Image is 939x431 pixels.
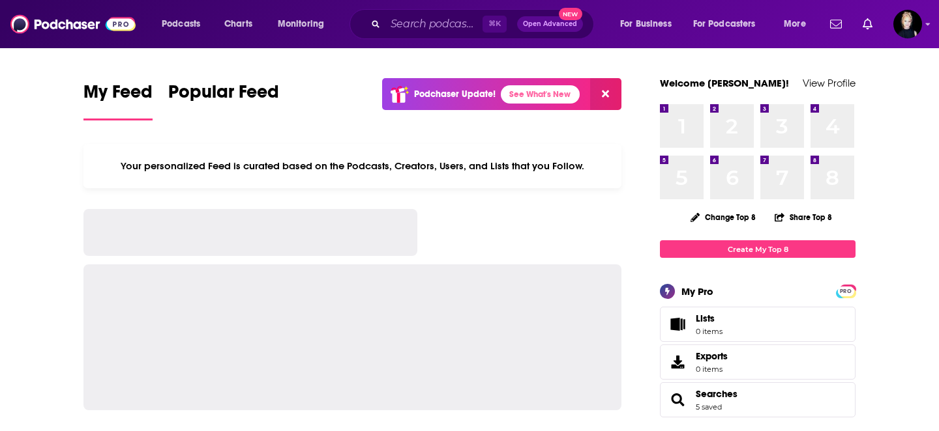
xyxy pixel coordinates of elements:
span: My Feed [83,81,153,111]
a: See What's New [501,85,580,104]
button: open menu [153,14,217,35]
span: Exports [696,350,728,362]
span: Open Advanced [523,21,577,27]
button: Open AdvancedNew [517,16,583,32]
span: Exports [664,353,691,371]
span: PRO [838,286,854,296]
a: Searches [696,388,738,400]
a: Popular Feed [168,81,279,120]
button: open menu [685,14,775,35]
a: Show notifications dropdown [857,13,878,35]
a: Create My Top 8 [660,240,856,258]
img: Podchaser - Follow, Share and Rate Podcasts [10,12,136,36]
p: Podchaser Update! [414,89,496,100]
div: My Pro [681,285,713,298]
a: Searches [664,391,691,409]
span: Popular Feed [168,81,279,111]
a: Charts [216,14,260,35]
span: Lists [664,315,691,333]
div: Search podcasts, credits, & more... [362,9,606,39]
a: Show notifications dropdown [825,13,847,35]
a: Welcome [PERSON_NAME]! [660,77,789,89]
button: open menu [269,14,341,35]
input: Search podcasts, credits, & more... [385,14,483,35]
a: Exports [660,344,856,380]
img: User Profile [893,10,922,38]
span: Searches [660,382,856,417]
button: Change Top 8 [683,209,764,225]
span: Monitoring [278,15,324,33]
span: 0 items [696,365,728,374]
span: Lists [696,313,715,324]
button: Show profile menu [893,10,922,38]
span: Podcasts [162,15,200,33]
a: 5 saved [696,402,722,411]
span: 0 items [696,327,723,336]
a: PRO [838,286,854,296]
a: My Feed [83,81,153,120]
span: For Business [620,15,672,33]
span: Charts [224,15,252,33]
span: New [559,8,582,20]
button: open menu [611,14,688,35]
a: View Profile [803,77,856,89]
a: Lists [660,307,856,342]
span: Logged in as Passell [893,10,922,38]
span: For Podcasters [693,15,756,33]
button: Share Top 8 [774,204,833,230]
button: open menu [775,14,822,35]
div: Your personalized Feed is curated based on the Podcasts, Creators, Users, and Lists that you Follow. [83,144,621,188]
span: Lists [696,313,723,324]
span: ⌘ K [483,16,507,33]
span: More [784,15,806,33]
